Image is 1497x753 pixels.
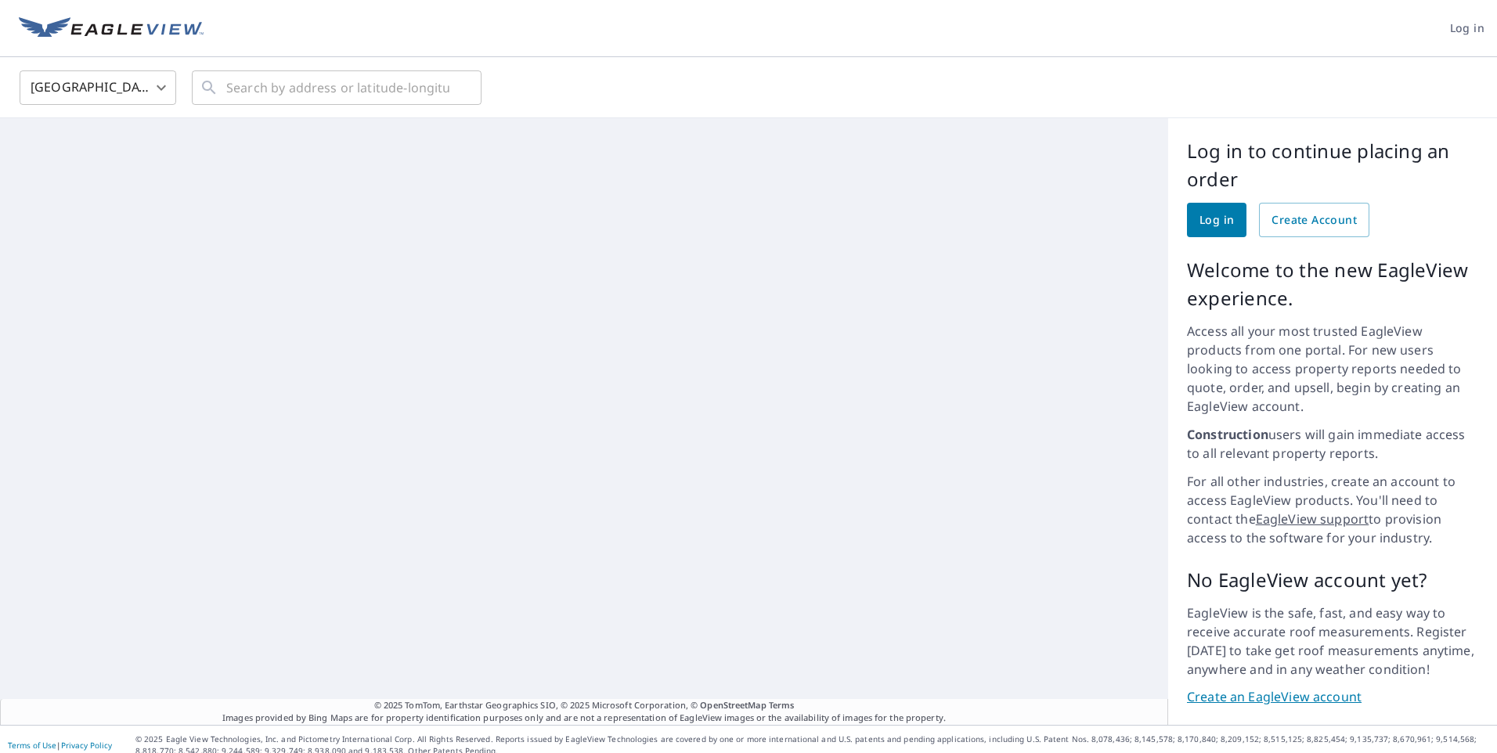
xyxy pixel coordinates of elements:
a: Privacy Policy [61,740,112,751]
a: OpenStreetMap [700,699,766,711]
span: Create Account [1272,211,1357,230]
span: Log in [1450,19,1484,38]
div: [GEOGRAPHIC_DATA] [20,66,176,110]
span: © 2025 TomTom, Earthstar Geographics SIO, © 2025 Microsoft Corporation, © [374,699,795,712]
p: For all other industries, create an account to access EagleView products. You'll need to contact ... [1187,472,1478,547]
img: EV Logo [19,17,204,41]
strong: Construction [1187,426,1268,443]
a: Create Account [1259,203,1369,237]
p: EagleView is the safe, fast, and easy way to receive accurate roof measurements. Register [DATE] ... [1187,603,1478,679]
span: Log in [1199,211,1234,230]
a: Terms of Use [8,740,56,751]
a: Create an EagleView account [1187,688,1478,706]
p: Log in to continue placing an order [1187,137,1478,193]
p: Access all your most trusted EagleView products from one portal. For new users looking to access ... [1187,322,1478,416]
a: EagleView support [1256,510,1369,528]
a: Log in [1187,203,1246,237]
p: users will gain immediate access to all relevant property reports. [1187,425,1478,463]
input: Search by address or latitude-longitude [226,66,449,110]
p: No EagleView account yet? [1187,566,1478,594]
a: Terms [769,699,795,711]
p: Welcome to the new EagleView experience. [1187,256,1478,312]
p: | [8,740,112,750]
